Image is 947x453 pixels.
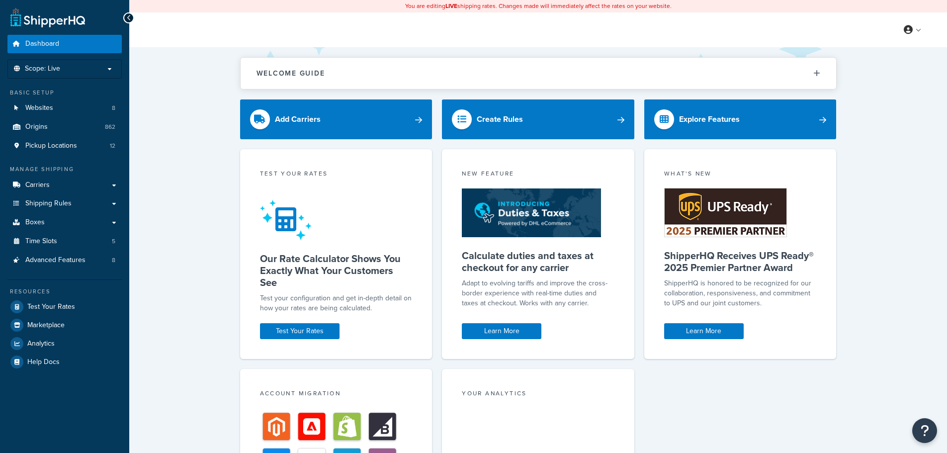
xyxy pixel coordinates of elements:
h5: ShipperHQ Receives UPS Ready® 2025 Premier Partner Award [664,250,817,273]
button: Open Resource Center [912,418,937,443]
li: Origins [7,118,122,136]
span: 8 [112,256,115,265]
b: LIVE [445,1,457,10]
span: Carriers [25,181,50,189]
span: Websites [25,104,53,112]
a: Test Your Rates [260,323,340,339]
a: Shipping Rules [7,194,122,213]
li: Websites [7,99,122,117]
span: Marketplace [27,321,65,330]
a: Time Slots5 [7,232,122,251]
div: New Feature [462,169,614,181]
a: Add Carriers [240,99,432,139]
span: Shipping Rules [25,199,72,208]
span: 8 [112,104,115,112]
div: Test your configuration and get in-depth detail on how your rates are being calculated. [260,293,413,313]
span: Dashboard [25,40,59,48]
li: Pickup Locations [7,137,122,155]
span: Origins [25,123,48,131]
a: Dashboard [7,35,122,53]
a: Create Rules [442,99,634,139]
div: Explore Features [679,112,740,126]
a: Analytics [7,335,122,353]
a: Advanced Features8 [7,251,122,270]
span: Advanced Features [25,256,86,265]
div: Manage Shipping [7,165,122,174]
button: Welcome Guide [241,58,836,89]
span: 862 [105,123,115,131]
a: Pickup Locations12 [7,137,122,155]
span: Help Docs [27,358,60,366]
span: Pickup Locations [25,142,77,150]
div: Account Migration [260,389,413,400]
a: Websites8 [7,99,122,117]
a: Explore Features [644,99,837,139]
a: Carriers [7,176,122,194]
h5: Our Rate Calculator Shows You Exactly What Your Customers See [260,253,413,288]
span: Test Your Rates [27,303,75,311]
div: Test your rates [260,169,413,181]
a: Help Docs [7,353,122,371]
a: Boxes [7,213,122,232]
p: ShipperHQ is honored to be recognized for our collaboration, responsiveness, and commitment to UP... [664,278,817,308]
a: Learn More [462,323,541,339]
li: Time Slots [7,232,122,251]
a: Marketplace [7,316,122,334]
div: What's New [664,169,817,181]
div: Your Analytics [462,389,614,400]
span: Analytics [27,340,55,348]
span: Boxes [25,218,45,227]
h2: Welcome Guide [257,70,325,77]
h5: Calculate duties and taxes at checkout for any carrier [462,250,614,273]
span: 12 [110,142,115,150]
a: Learn More [664,323,744,339]
a: Test Your Rates [7,298,122,316]
a: Origins862 [7,118,122,136]
span: Time Slots [25,237,57,246]
div: Create Rules [477,112,523,126]
div: Basic Setup [7,89,122,97]
span: Scope: Live [25,65,60,73]
p: Adapt to evolving tariffs and improve the cross-border experience with real-time duties and taxes... [462,278,614,308]
li: Advanced Features [7,251,122,270]
div: Resources [7,287,122,296]
span: 5 [112,237,115,246]
div: Add Carriers [275,112,321,126]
